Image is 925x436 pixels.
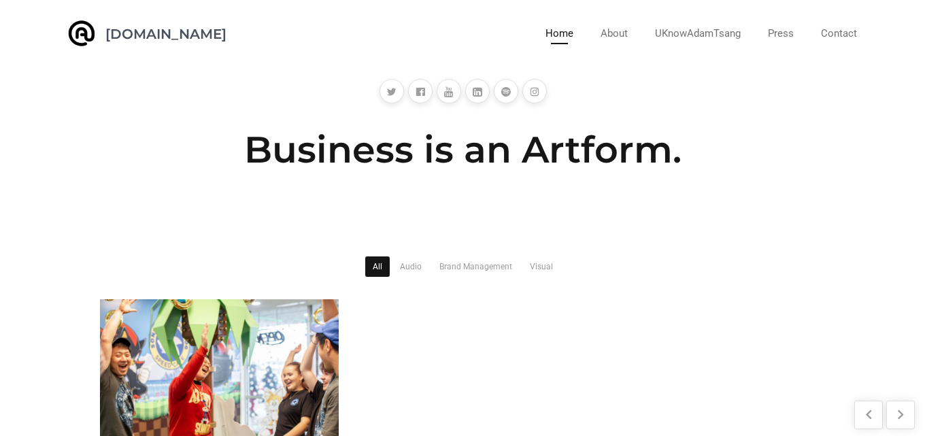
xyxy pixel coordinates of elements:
[102,122,823,178] h2: Business is an Artform.
[365,256,390,277] a: All
[821,23,857,44] a: Contact
[105,27,226,41] a: [DOMAIN_NAME]
[432,256,520,277] a: Brand Management
[655,23,741,44] a: UKnowAdamTsang
[601,23,628,44] a: About
[768,23,794,44] a: Press
[522,256,560,277] a: Visual
[392,256,429,277] a: Audio
[545,23,573,44] a: Home
[68,20,95,47] img: image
